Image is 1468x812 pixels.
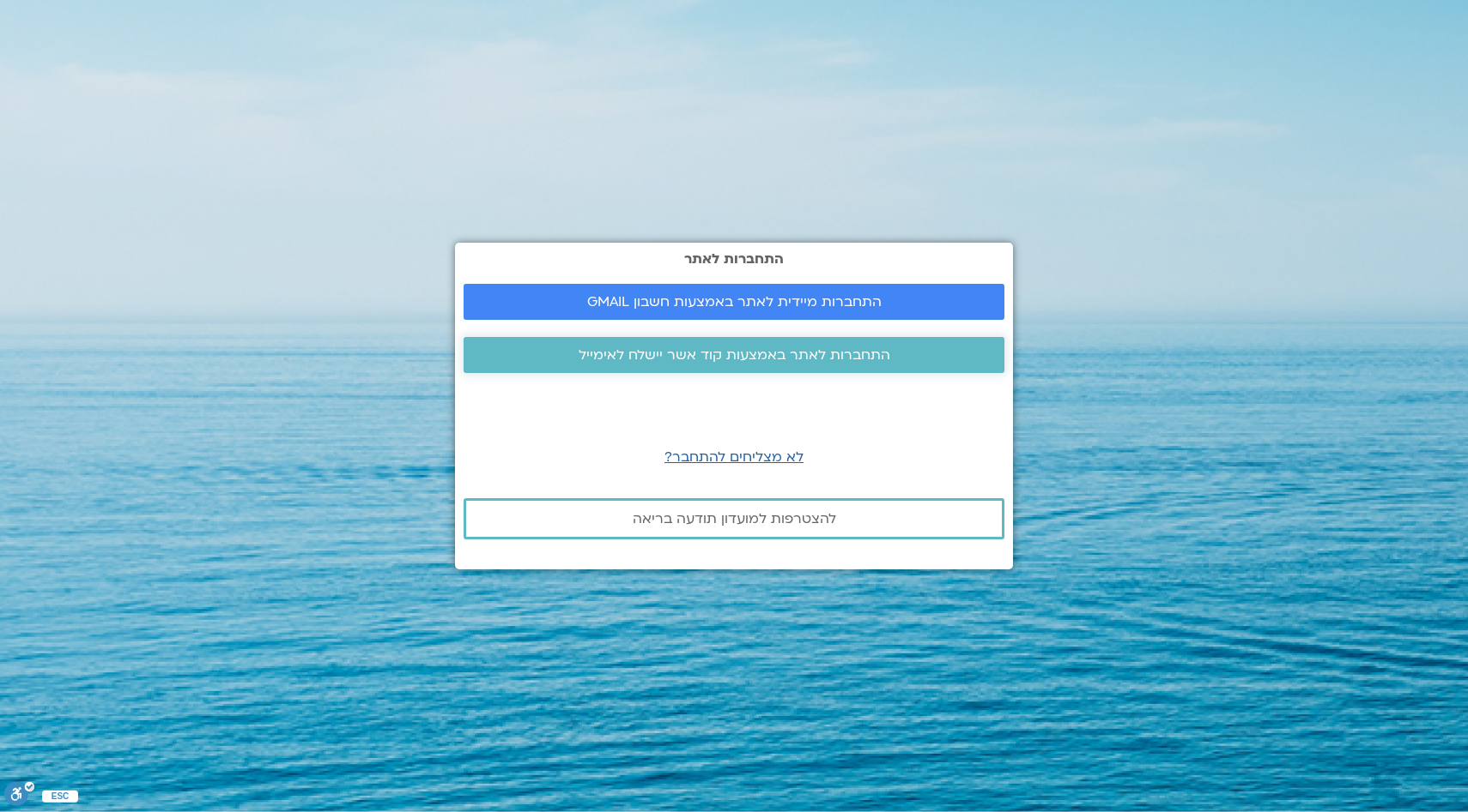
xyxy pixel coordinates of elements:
span: להצטרפות למועדון תודעה בריאה [633,511,836,526]
a: התחברות מיידית לאתר באמצעות חשבון GMAIL [464,284,1004,320]
span: התחברות לאתר באמצעות קוד אשר יישלח לאימייל [579,347,890,363]
a: התחברות לאתר באמצעות קוד אשר יישלח לאימייל [464,337,1004,373]
a: להצטרפות למועדון תודעה בריאה [464,498,1004,539]
span: התחברות מיידית לאתר באמצעות חשבון GMAIL [587,294,882,310]
a: לא מצליחים להתחבר? [664,448,804,466]
h2: התחברות לאתר [464,251,1004,267]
